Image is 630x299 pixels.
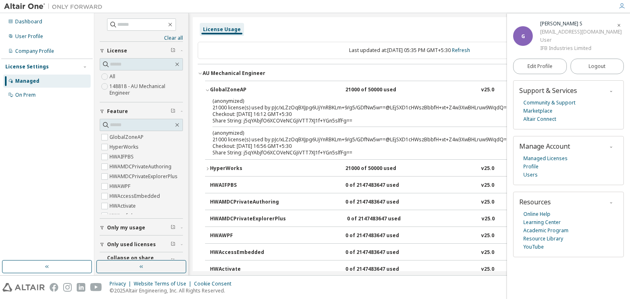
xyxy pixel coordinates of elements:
button: HWAIFPBS0 of 2147483647 usedv25.0Expire date:[DATE] [210,177,614,195]
img: facebook.svg [50,283,58,292]
a: Edit Profile [513,59,567,74]
div: HWAccessEmbedded [210,249,284,256]
label: HWAWPF [110,181,132,191]
span: Clear filter [171,48,176,54]
div: Last updated at: [DATE] 05:35 PM GMT+5:30 [198,42,621,59]
a: Altair Connect [523,115,556,123]
div: Share String: j5qYAbjfO6XCOVeNCGJiVTT7XJ1f+YGn5slfFg== [212,118,587,124]
div: User Profile [15,33,43,40]
label: HWActivate [110,201,137,211]
label: All [110,72,117,82]
div: 21000 of 50000 used [345,86,419,94]
button: GlobalZoneAP21000 of 50000 usedv25.0Expire date:[DATE] [205,81,614,99]
div: Checkout: [DATE] 16:56 GMT+5:30 [212,143,587,149]
span: Clear filter [171,224,176,231]
label: HWAMDCPrivateExplorerPlus [110,172,179,181]
div: v25.0 [481,199,494,206]
label: HWAMDCPrivateAuthoring [110,162,173,172]
button: Logout [571,59,624,74]
div: 21000 of 50000 used [345,165,419,172]
img: instagram.svg [63,283,72,292]
div: HWAMDCPrivateAuthoring [210,199,284,206]
span: Resources [519,197,551,206]
label: 148818 - AU Mechanical Engineer [110,82,183,98]
div: Managed [15,78,39,84]
a: Users [523,171,538,179]
div: v25.0 [481,165,494,172]
img: altair_logo.svg [2,283,45,292]
button: Only used licenses [100,236,183,254]
div: v25.0 [481,266,494,273]
span: Logout [589,62,605,70]
img: linkedin.svg [77,283,85,292]
div: 21000 license(s) used by pJc/xLZzOqBXJpg6UjYnRBKLm+9/g5/GDfNw5w==@LEjSXD1cHWszBbbfH+xt+Z4w3XwBHLr... [212,129,587,143]
div: v25.0 [481,182,494,189]
button: HWActivate0 of 2147483647 usedv25.0Expire date:[DATE] [210,260,614,279]
label: HWAIFPBS [110,152,135,162]
div: 0 of 2147483647 used [345,199,419,206]
a: Managed Licenses [523,154,568,163]
span: Support & Services [519,86,577,95]
div: Dashboard [15,18,42,25]
label: HyperWorks [110,142,140,152]
div: 21000 license(s) used by pJc/xLZzOqBXJpg6UjYnRBKLm+9/g5/GDfNw5w==@LEjSXD1cHWszBbbfH+xt+Z4w3XwBHLr... [212,97,587,111]
a: Clear all [100,35,183,41]
div: Cookie Consent [194,281,236,287]
span: Only used licenses [107,241,156,248]
div: On Prem [15,92,36,98]
p: (anonymized) [212,97,587,104]
div: 0 of 2147483647 used [345,249,419,256]
button: Feature [100,102,183,120]
div: 0 of 2147483647 used [345,182,419,189]
span: Clear filter [171,108,176,115]
div: v25.0 [481,232,494,240]
p: © 2025 Altair Engineering, Inc. All Rights Reserved. [110,287,236,294]
span: Feature [107,108,128,115]
p: (anonymized) [212,129,587,136]
div: IFB Industries Limited [540,44,622,52]
div: HWAWPF [210,232,284,240]
a: Profile [523,163,539,171]
button: HWAccessEmbedded0 of 2147483647 usedv25.0Expire date:[DATE] [210,244,614,262]
div: Share String: j5qYAbjfO6XCOVeNCGJiVTT7XJ1f+YGn5slfFg== [212,149,587,156]
div: 0 of 2147483647 used [345,232,419,240]
button: HWAWPF0 of 2147483647 usedv25.0Expire date:[DATE] [210,227,614,245]
span: Edit Profile [527,63,552,70]
div: HWAIFPBS [210,182,284,189]
div: Privacy [110,281,134,287]
div: HWActivate [210,266,284,273]
span: Clear filter [171,258,176,265]
button: HWAMDCPrivateAuthoring0 of 2147483647 usedv25.0Expire date:[DATE] [210,193,614,211]
img: Altair One [4,2,107,11]
div: Website Terms of Use [134,281,194,287]
div: GlobalZoneAP [210,86,284,94]
span: G [521,33,525,40]
label: HWAccessEmbedded [110,191,162,201]
div: License Usage [203,26,241,33]
div: [EMAIL_ADDRESS][DOMAIN_NAME] [540,28,622,36]
div: v25.0 [481,86,494,94]
span: Clear filter [171,241,176,248]
span: License [107,48,127,54]
div: HyperWorks [210,165,284,172]
a: Refresh [452,47,470,54]
a: Marketplace [523,107,552,115]
button: AU Mechanical EngineerLicense ID: 148818 [198,64,621,82]
div: v25.0 [482,215,495,223]
button: License [100,42,183,60]
div: 0 of 2147483647 used [347,215,421,223]
span: Collapse on share string [107,255,171,268]
button: Only my usage [100,219,183,237]
div: Company Profile [15,48,54,54]
a: Community & Support [523,99,575,107]
div: Checkout: [DATE] 16:12 GMT+5:30 [212,111,587,118]
div: Gowtham S [540,20,622,28]
a: Resource Library [523,235,563,243]
a: Learning Center [523,218,561,227]
div: v25.0 [481,249,494,256]
img: youtube.svg [90,283,102,292]
label: GlobalZoneAP [110,132,145,142]
span: Only my usage [107,224,145,231]
div: AU Mechanical Engineer [203,70,265,77]
span: Manage Account [519,142,570,151]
